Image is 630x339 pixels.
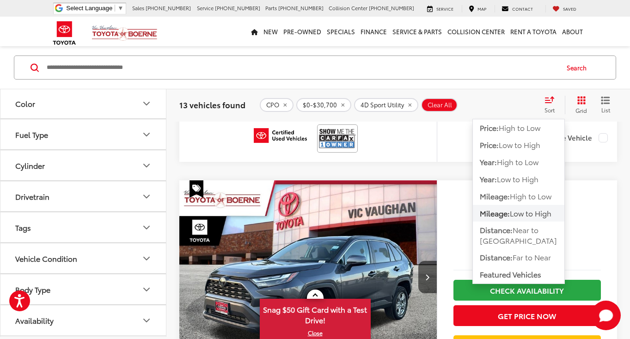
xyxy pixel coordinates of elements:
span: Clear All [428,101,452,109]
span: CPO [266,101,279,109]
a: Select Language​ [66,5,123,12]
span: Saved [563,6,576,12]
span: Mileage: [480,208,510,218]
span: High to Low [497,156,538,167]
span: Low to High [510,208,551,218]
span: Far to Near [513,252,551,262]
div: Availability [141,315,152,326]
div: Drivetrain [141,191,152,202]
button: CylinderCylinder [0,151,167,181]
span: Sort [544,106,555,114]
a: New [261,17,281,46]
button: Body TypeBody Type [0,275,167,305]
button: Featured Vehicles [473,266,564,283]
span: Parts [265,4,277,12]
a: Rent a Toyota [508,17,559,46]
span: Distance: [480,252,513,262]
span: Low to High [497,173,538,184]
button: Fuel TypeFuel Type [0,120,167,150]
span: High to Low [510,191,551,201]
button: Price:High to Low [473,119,564,136]
button: List View [594,96,617,114]
a: Home [248,17,261,46]
a: Finance [358,17,390,46]
button: Toggle Chat Window [591,301,621,330]
span: Low to High [499,139,540,150]
span: Near to [GEOGRAPHIC_DATA] [480,224,557,246]
span: $27,200 [453,216,601,240]
span: Collision Center [329,4,367,12]
span: Special [190,180,203,198]
div: Tags [141,222,152,233]
button: Get Price Now [453,305,601,326]
span: [PHONE_NUMBER] [369,4,414,12]
span: List [601,106,610,114]
button: Mileage:High to Low [473,188,564,204]
span: Price: [480,139,499,150]
a: Specials [324,17,358,46]
div: Tags [15,223,31,232]
button: Next image [418,261,437,293]
span: Select Language [66,5,112,12]
label: Compare Vehicle [535,133,608,142]
button: ColorColor [0,89,167,119]
span: High to Low [499,122,540,133]
span: Map [477,6,486,12]
span: [PHONE_NUMBER] [146,4,191,12]
span: Featured Vehicles [480,269,541,279]
a: Service [420,5,460,12]
span: Mileage: [480,191,510,201]
span: Year: [480,173,497,184]
span: ▼ [117,5,123,12]
button: Mileage:Low to High [473,205,564,222]
a: About [559,17,586,46]
button: remove 1 [260,98,294,112]
img: Toyota Certified Used Vehicles [254,128,307,143]
button: Select sort value [540,96,565,114]
button: Year:Low to High [473,171,564,187]
button: Price:Low to High [473,136,564,153]
a: Service & Parts: Opens in a new tab [390,17,445,46]
button: AvailabilityAvailability [0,306,167,336]
span: [PHONE_NUMBER] [215,4,260,12]
div: Vehicle Condition [141,253,152,264]
button: Clear All [421,98,458,112]
a: Check Availability [453,280,601,301]
button: remove 0-30700 [296,98,351,112]
span: Service [436,6,453,12]
div: Vehicle Condition [15,254,77,263]
div: Fuel Type [15,130,48,139]
span: Distance: [480,224,513,235]
span: [DATE] Price: [453,244,601,253]
span: 13 vehicles found [179,99,245,110]
button: Search [558,56,600,79]
button: Vehicle ConditionVehicle Condition [0,244,167,274]
button: Distance:Near to [GEOGRAPHIC_DATA] [473,222,564,249]
span: Snag $50 Gift Card with a Test Drive! [261,300,370,328]
div: Color [141,98,152,109]
div: Availability [15,316,54,325]
img: Toyota [47,18,82,48]
div: Body Type [141,284,152,295]
a: Pre-Owned [281,17,324,46]
a: Contact [495,5,540,12]
a: Map [462,5,493,12]
span: Grid [575,106,587,114]
span: Sales [132,4,144,12]
button: TagsTags [0,213,167,243]
div: Body Type [15,285,50,294]
button: Grid View [565,96,594,114]
button: DrivetrainDrivetrain [0,182,167,212]
span: [PHONE_NUMBER] [278,4,324,12]
span: Contact [512,6,533,12]
div: Fuel Type [141,129,152,140]
a: My Saved Vehicles [545,5,583,12]
span: Year: [480,156,497,167]
a: Collision Center [445,17,508,46]
span: 4D Sport Utility [361,101,404,109]
img: Vic Vaughan Toyota of Boerne [92,25,158,41]
button: Year:High to Low [473,154,564,170]
input: Search by Make, Model, or Keyword [46,56,558,79]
